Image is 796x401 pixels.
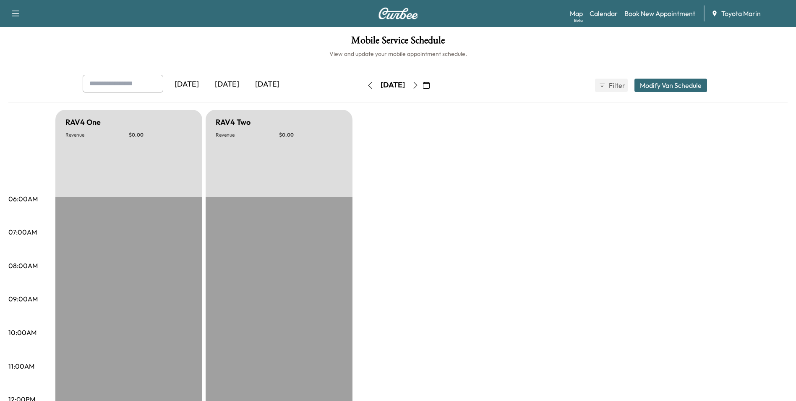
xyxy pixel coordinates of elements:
p: Revenue [216,132,279,138]
h6: View and update your mobile appointment schedule. [8,50,788,58]
div: [DATE] [247,75,287,94]
div: [DATE] [167,75,207,94]
button: Filter [595,79,628,92]
h1: Mobile Service Schedule [8,35,788,50]
p: Revenue [65,132,129,138]
p: $ 0.00 [129,132,192,138]
span: Toyota Marin [721,8,761,18]
p: 11:00AM [8,361,34,371]
a: Book New Appointment [624,8,695,18]
button: Modify Van Schedule [634,79,707,92]
p: 09:00AM [8,294,38,304]
h5: RAV4 Two [216,116,251,128]
p: 06:00AM [8,194,38,204]
div: Beta [574,17,583,24]
p: 10:00AM [8,327,37,338]
p: 07:00AM [8,227,37,237]
div: [DATE] [207,75,247,94]
p: 08:00AM [8,261,38,271]
a: Calendar [590,8,618,18]
h5: RAV4 One [65,116,101,128]
a: MapBeta [570,8,583,18]
p: $ 0.00 [279,132,342,138]
span: Filter [609,80,624,90]
div: [DATE] [381,80,405,90]
img: Curbee Logo [378,8,418,19]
